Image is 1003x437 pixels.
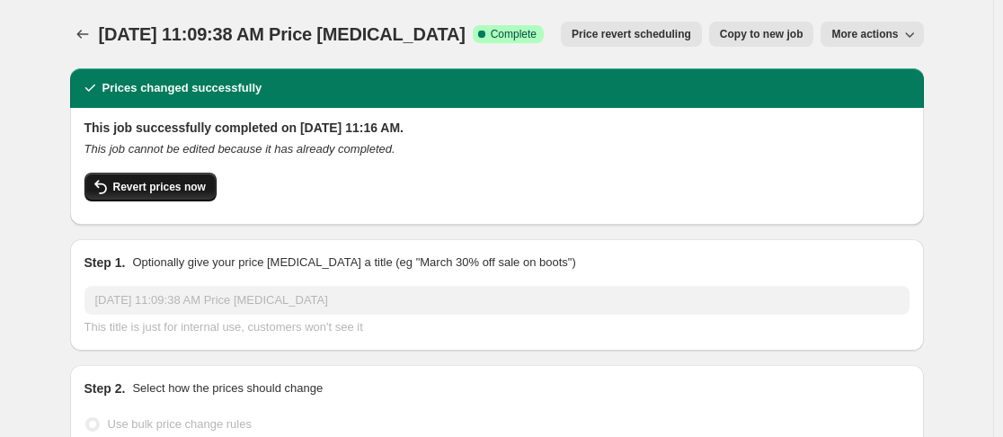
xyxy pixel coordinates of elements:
[84,286,910,315] input: 30% off holiday sale
[821,22,923,47] button: More actions
[132,379,323,397] p: Select how the prices should change
[102,79,262,97] h2: Prices changed successfully
[709,22,814,47] button: Copy to new job
[720,27,803,41] span: Copy to new job
[831,27,898,41] span: More actions
[84,254,126,272] h2: Step 1.
[99,24,466,44] span: [DATE] 11:09:38 AM Price [MEDICAL_DATA]
[108,417,252,431] span: Use bulk price change rules
[84,173,217,201] button: Revert prices now
[84,320,363,334] span: This title is just for internal use, customers won't see it
[113,180,206,194] span: Revert prices now
[491,27,537,41] span: Complete
[84,379,126,397] h2: Step 2.
[561,22,702,47] button: Price revert scheduling
[572,27,691,41] span: Price revert scheduling
[84,142,395,156] i: This job cannot be edited because it has already completed.
[70,22,95,47] button: Price change jobs
[84,119,910,137] h2: This job successfully completed on [DATE] 11:16 AM.
[132,254,575,272] p: Optionally give your price [MEDICAL_DATA] a title (eg "March 30% off sale on boots")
